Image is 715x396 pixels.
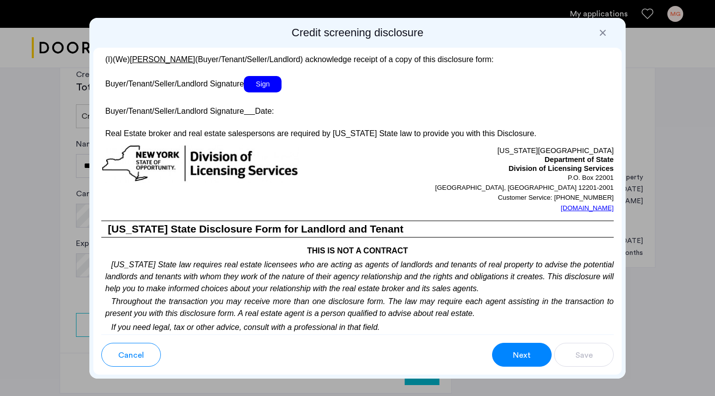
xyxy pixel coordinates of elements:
p: Real Estate broker and real estate salespersons are required by [US_STATE] State law to provide y... [101,128,614,140]
u: [PERSON_NAME] [130,55,195,64]
a: [DOMAIN_NAME] [561,203,614,213]
h2: Credit screening disclosure [93,26,622,40]
p: [US_STATE] State law requires real estate licensees who are acting as agents of landlords and ten... [101,257,614,295]
p: Throughout the transaction you may receive more than one disclosure form. The law may require eac... [101,295,614,320]
p: Department of State [357,156,614,164]
h3: [US_STATE] State Disclosure Form for Landlord and Tenant [101,221,614,238]
img: new-york-logo.png [101,145,299,183]
p: [US_STATE][GEOGRAPHIC_DATA] [357,145,614,156]
span: Next [513,349,531,361]
p: Division of Licensing Services [357,164,614,173]
p: Customer Service: [PHONE_NUMBER] [357,193,614,203]
button: button [492,343,552,367]
p: P.O. Box 22001 [357,173,614,183]
button: button [554,343,614,367]
button: button [101,343,161,367]
p: Buyer/Tenant/Seller/Landlord Signature Date: [101,103,614,117]
p: [GEOGRAPHIC_DATA], [GEOGRAPHIC_DATA] 12201-2001 [357,183,614,193]
p: If you need legal, tax or other advice, consult with a professional in that field. [101,319,614,333]
span: Buyer/Tenant/Seller/Landlord Signature [105,79,244,88]
span: Sign [244,76,282,92]
p: (I)(We) (Buyer/Tenant/Seller/Landlord) acknowledge receipt of a copy of this disclosure form: [101,49,614,66]
span: Save [575,349,593,361]
span: Cancel [118,349,144,361]
h4: THIS IS NOT A CONTRACT [101,238,614,257]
